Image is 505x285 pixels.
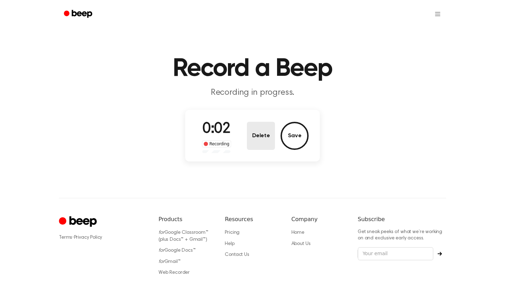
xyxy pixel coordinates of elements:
a: Privacy Policy [74,235,102,240]
a: Cruip [59,215,99,229]
span: 0:02 [202,122,230,137]
h6: Products [159,215,214,224]
button: Delete Audio Record [247,122,275,150]
button: Subscribe [433,252,446,256]
input: Your email [358,247,433,260]
p: Recording in progress. [118,87,387,99]
h6: Company [291,215,346,224]
i: for [159,248,164,253]
div: · [59,234,147,241]
h1: Record a Beep [73,56,432,81]
a: Help [225,241,234,246]
button: Open menu [429,6,446,22]
h6: Subscribe [358,215,446,224]
a: Pricing [225,230,240,235]
a: forGoogle Docs™ [159,248,196,253]
a: Terms [59,235,72,240]
a: Web Recorder [159,270,190,275]
i: for [159,230,164,235]
a: Home [291,230,304,235]
i: for [159,259,164,264]
p: Get sneak peeks of what we’re working on and exclusive early access. [358,229,446,241]
h6: Resources [225,215,280,224]
a: About Us [291,241,311,246]
a: Contact Us [225,252,249,257]
div: Recording [202,140,231,147]
a: forGmail™ [159,259,181,264]
a: Beep [59,7,99,21]
button: Save Audio Record [281,122,309,150]
a: forGoogle Classroom™ (plus Docs™ + Gmail™) [159,230,208,242]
